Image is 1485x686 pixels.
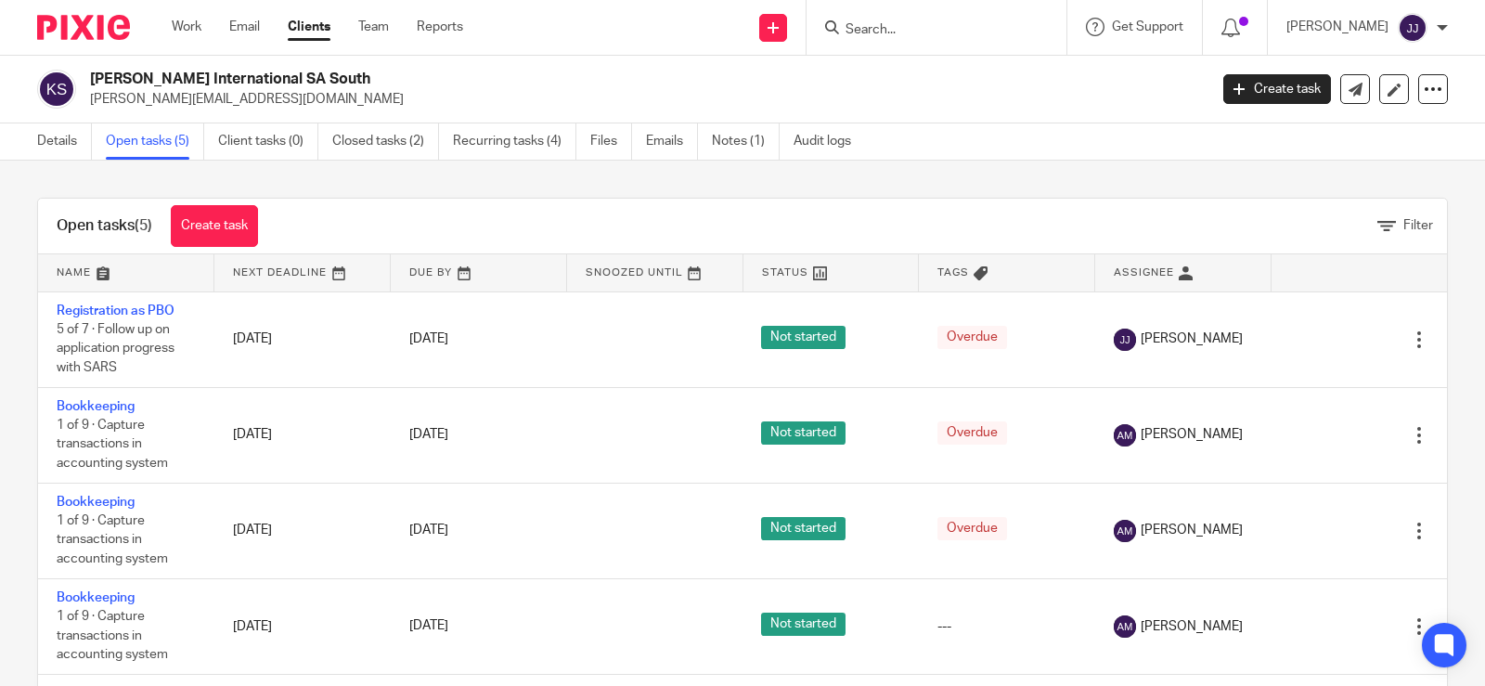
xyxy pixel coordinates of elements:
[1141,425,1243,444] span: [PERSON_NAME]
[1114,329,1136,351] img: svg%3E
[937,421,1007,445] span: Overdue
[1141,330,1243,348] span: [PERSON_NAME]
[761,326,846,349] span: Not started
[57,323,174,374] span: 5 of 7 · Follow up on application progress with SARS
[794,123,865,160] a: Audit logs
[1114,520,1136,542] img: svg%3E
[229,18,260,36] a: Email
[106,123,204,160] a: Open tasks (5)
[57,610,168,661] span: 1 of 9 · Capture transactions in accounting system
[409,524,448,537] span: [DATE]
[1114,615,1136,638] img: svg%3E
[57,514,168,565] span: 1 of 9 · Capture transactions in accounting system
[1403,219,1433,232] span: Filter
[1223,74,1331,104] a: Create task
[1112,20,1183,33] span: Get Support
[937,267,969,278] span: Tags
[937,617,1077,636] div: ---
[358,18,389,36] a: Team
[409,332,448,345] span: [DATE]
[844,22,1011,39] input: Search
[288,18,330,36] a: Clients
[762,267,808,278] span: Status
[937,517,1007,540] span: Overdue
[135,218,152,233] span: (5)
[761,613,846,636] span: Not started
[214,387,391,483] td: [DATE]
[218,123,318,160] a: Client tasks (0)
[937,326,1007,349] span: Overdue
[1141,521,1243,539] span: [PERSON_NAME]
[57,591,135,604] a: Bookkeeping
[37,15,130,40] img: Pixie
[453,123,576,160] a: Recurring tasks (4)
[57,304,174,317] a: Registration as PBO
[590,123,632,160] a: Files
[37,123,92,160] a: Details
[214,291,391,387] td: [DATE]
[1398,13,1427,43] img: svg%3E
[1286,18,1388,36] p: [PERSON_NAME]
[712,123,780,160] a: Notes (1)
[57,419,168,470] span: 1 of 9 · Capture transactions in accounting system
[1141,617,1243,636] span: [PERSON_NAME]
[90,70,975,89] h2: [PERSON_NAME] International SA South
[90,90,1195,109] p: [PERSON_NAME][EMAIL_ADDRESS][DOMAIN_NAME]
[1114,424,1136,447] img: svg%3E
[214,578,391,674] td: [DATE]
[646,123,698,160] a: Emails
[761,421,846,445] span: Not started
[57,400,135,413] a: Bookkeeping
[37,70,76,109] img: svg%3E
[214,483,391,578] td: [DATE]
[409,620,448,633] span: [DATE]
[57,216,152,236] h1: Open tasks
[417,18,463,36] a: Reports
[172,18,201,36] a: Work
[586,267,683,278] span: Snoozed Until
[57,496,135,509] a: Bookkeeping
[761,517,846,540] span: Not started
[171,205,258,247] a: Create task
[409,429,448,442] span: [DATE]
[332,123,439,160] a: Closed tasks (2)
